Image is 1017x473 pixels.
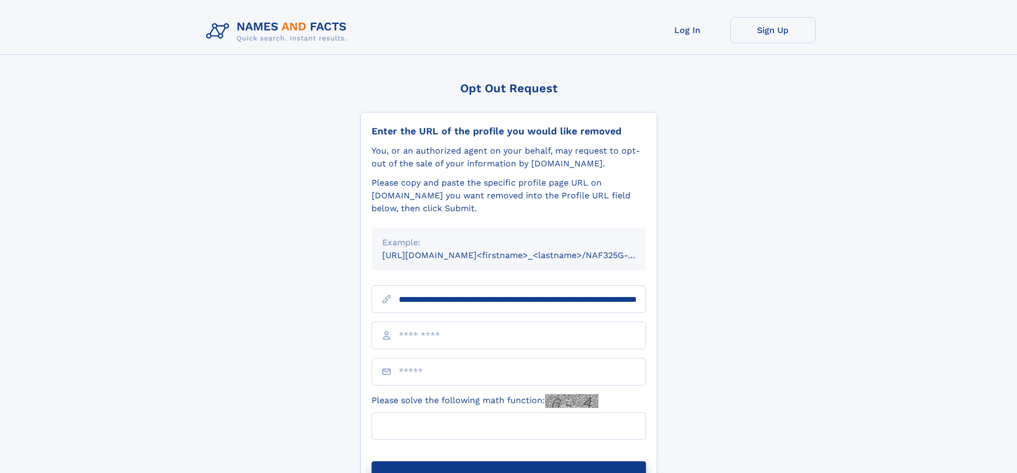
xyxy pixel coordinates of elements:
[382,250,666,260] small: [URL][DOMAIN_NAME]<firstname>_<lastname>/NAF325G-xxxxxxxx
[202,17,356,46] img: Logo Names and Facts
[372,145,646,170] div: You, or an authorized agent on your behalf, may request to opt-out of the sale of your informatio...
[645,17,730,43] a: Log In
[372,125,646,137] div: Enter the URL of the profile you would like removed
[372,177,646,215] div: Please copy and paste the specific profile page URL on [DOMAIN_NAME] you want removed into the Pr...
[360,82,657,95] div: Opt Out Request
[382,236,635,249] div: Example:
[372,394,598,408] label: Please solve the following math function:
[730,17,816,43] a: Sign Up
